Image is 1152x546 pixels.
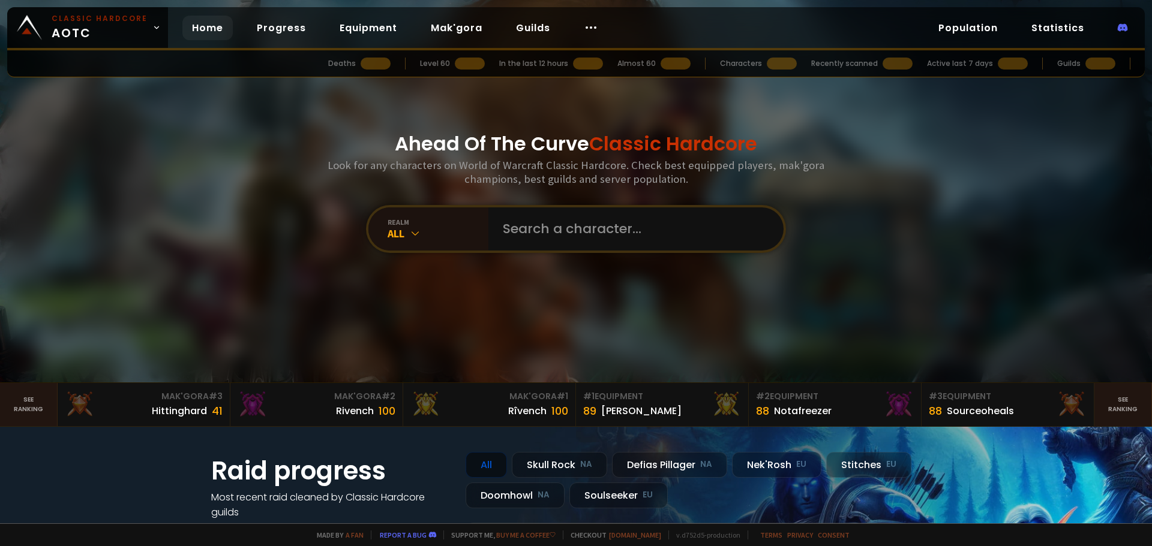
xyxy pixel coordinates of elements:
small: EU [796,458,806,470]
a: #1Equipment89[PERSON_NAME] [576,383,749,426]
div: Almost 60 [617,58,656,69]
a: Equipment [330,16,407,40]
span: # 1 [557,390,568,402]
h1: Ahead Of The Curve [395,129,757,158]
div: Characters [720,58,762,69]
div: Defias Pillager [612,452,727,478]
a: Classic HardcoreAOTC [7,7,168,48]
div: Active last 7 days [927,58,993,69]
a: Mak'Gora#1Rîvench100 [403,383,576,426]
small: NA [538,489,550,501]
span: # 2 [756,390,770,402]
span: Support me, [443,530,556,539]
div: Equipment [756,390,914,403]
a: Consent [818,530,850,539]
a: Progress [247,16,316,40]
div: 100 [551,403,568,419]
a: Mak'Gora#2Rivench100 [230,383,403,426]
span: AOTC [52,13,148,42]
a: Terms [760,530,782,539]
a: a fan [346,530,364,539]
div: Recently scanned [811,58,878,69]
span: # 3 [929,390,943,402]
div: Nek'Rosh [732,452,821,478]
a: See all progress [211,520,289,534]
span: # 3 [209,390,223,402]
div: Equipment [929,390,1087,403]
a: Mak'gora [421,16,492,40]
div: Mak'Gora [410,390,568,403]
div: [PERSON_NAME] [601,403,682,418]
small: EU [643,489,653,501]
a: #2Equipment88Notafreezer [749,383,922,426]
input: Search a character... [496,207,769,251]
div: Deaths [328,58,356,69]
a: Population [929,16,1007,40]
a: Home [182,16,233,40]
span: # 2 [382,390,395,402]
div: Notafreezer [774,403,832,418]
div: Hittinghard [152,403,207,418]
span: v. d752d5 - production [668,530,740,539]
a: [DOMAIN_NAME] [609,530,661,539]
div: Equipment [583,390,741,403]
a: Statistics [1022,16,1094,40]
small: EU [886,458,896,470]
a: Seeranking [1094,383,1152,426]
div: 41 [212,403,223,419]
div: 100 [379,403,395,419]
div: Guilds [1057,58,1081,69]
div: 89 [583,403,596,419]
a: Buy me a coffee [496,530,556,539]
h4: Most recent raid cleaned by Classic Hardcore guilds [211,490,451,520]
a: #3Equipment88Sourceoheals [922,383,1094,426]
div: 88 [929,403,942,419]
div: Doomhowl [466,482,565,508]
span: # 1 [583,390,595,402]
div: Skull Rock [512,452,607,478]
small: NA [700,458,712,470]
span: Made by [310,530,364,539]
a: Privacy [787,530,813,539]
a: Mak'Gora#3Hittinghard41 [58,383,230,426]
div: Mak'Gora [65,390,223,403]
span: Classic Hardcore [589,130,757,157]
h1: Raid progress [211,452,451,490]
div: Mak'Gora [238,390,395,403]
div: Soulseeker [569,482,668,508]
small: Classic Hardcore [52,13,148,24]
div: Stitches [826,452,911,478]
div: Sourceoheals [947,403,1014,418]
div: All [466,452,507,478]
div: Level 60 [420,58,450,69]
a: Report a bug [380,530,427,539]
div: Rivench [336,403,374,418]
h3: Look for any characters on World of Warcraft Classic Hardcore. Check best equipped players, mak'g... [323,158,829,186]
a: Guilds [506,16,560,40]
div: In the last 12 hours [499,58,568,69]
span: Checkout [563,530,661,539]
div: All [388,227,488,240]
small: NA [580,458,592,470]
div: realm [388,218,488,227]
div: Rîvench [508,403,547,418]
div: 88 [756,403,769,419]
